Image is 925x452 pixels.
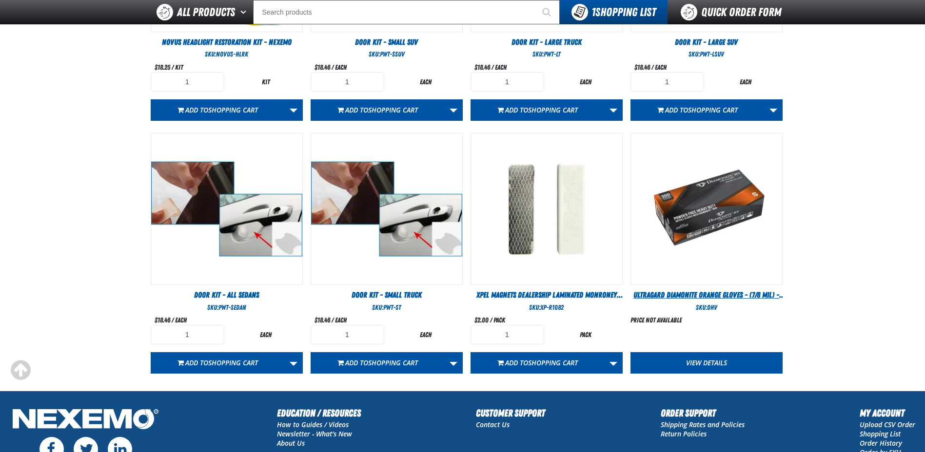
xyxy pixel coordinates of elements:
[631,133,782,284] img: Ultragard Diamonite Orange Gloves - (7/8 mil) - (100 gloves per box MIN 10 box order)
[544,50,560,58] span: PWT-LT
[311,72,384,92] input: Product Quantity
[493,316,505,324] span: pack
[495,63,507,71] span: each
[471,290,623,301] a: XPEL Magnets Dealership Laminated Monroney Stickers (Pack of 2 Magnets)
[630,50,783,59] div: SKU:
[471,50,623,59] div: SKU:
[860,429,901,438] a: Shopping List
[630,316,682,325] div: Price not available
[549,330,623,339] div: pack
[311,37,463,48] a: Door Kit - Small SUV
[311,290,463,301] a: Door Kit - Small Truck
[284,352,303,374] a: More Actions
[151,325,224,344] input: Product Quantity
[311,325,384,344] input: Product Quantity
[661,406,745,420] h2: Order Support
[218,303,246,311] span: PWT-Sedan
[474,316,489,324] span: $2.00
[311,133,462,284] img: Door Kit - Small Truck
[764,99,783,121] a: More Actions
[311,133,462,284] : View Details of the Door Kit - Small Truck
[277,429,352,438] a: Newsletter - What's New
[633,290,785,310] span: Ultragard Diamonite Orange Gloves - (7/8 mil) - (100 gloves per box MIN 10 box order)
[591,5,595,19] strong: 1
[492,63,493,71] span: /
[151,99,285,121] button: Add toShopping Cart
[604,352,623,374] a: More Actions
[528,105,578,114] span: Shopping Cart
[665,105,738,114] span: Add to
[284,99,303,121] a: More Actions
[591,5,656,19] span: Shopping List
[380,50,405,58] span: PWT-SSUV
[655,63,667,71] span: each
[277,438,305,448] a: About Us
[471,352,605,374] button: Add toShopping Cart
[661,429,707,438] a: Return Policies
[540,303,564,311] span: XP-R1082
[315,63,330,71] span: $18.46
[471,325,544,344] input: Product Quantity
[355,38,418,47] span: Door Kit - Small SUV
[10,406,161,434] img: Nexemo Logo
[175,63,183,71] span: kit
[630,37,783,48] a: Door Kit - Large SUV
[162,38,292,47] span: Novus Headlight Restoration Kit - Nexemo
[311,99,445,121] button: Add toShopping Cart
[444,352,463,374] a: More Actions
[634,63,650,71] span: $18.46
[860,438,902,448] a: Order History
[352,290,422,300] span: Door Kit - Small Truck
[175,316,187,324] span: each
[630,99,765,121] button: Add toShopping Cart
[177,3,235,21] span: All Products
[476,420,510,429] a: Contact Us
[172,63,174,71] span: /
[471,99,605,121] button: Add toShopping Cart
[675,38,738,47] span: Door Kit - Large SUV
[528,358,578,367] span: Shopping Cart
[368,358,418,367] span: Shopping Cart
[471,133,622,284] img: XPEL Magnets Dealership Laminated Monroney Stickers (Pack of 2 Magnets)
[151,133,302,284] : View Details of the Door Kit - All Sedans
[661,420,745,429] a: Shipping Rates and Policies
[707,303,717,311] span: DHV
[688,105,738,114] span: Shopping Cart
[194,290,259,300] span: Door Kit - All Sedans
[860,420,915,429] a: Upload CSV Order
[630,352,783,374] a: View Details
[345,358,418,367] span: Add to
[185,105,258,114] span: Add to
[10,359,31,381] div: Scroll to the top
[631,133,782,284] : View Details of the Ultragard Diamonite Orange Gloves - (7/8 mil) - (100 gloves per box MIN 10 bo...
[332,316,334,324] span: /
[471,37,623,48] a: Door Kit - Large Truck
[471,133,622,284] : View Details of the XPEL Magnets Dealership Laminated Monroney Stickers (Pack of 2 Magnets)
[335,63,347,71] span: each
[700,50,724,58] span: PWT-LSUV
[151,290,303,301] a: Door Kit - All Sedans
[651,63,653,71] span: /
[505,358,578,367] span: Add to
[277,406,361,420] h2: Education / Resources
[208,105,258,114] span: Shopping Cart
[444,99,463,121] a: More Actions
[229,77,303,87] div: kit
[630,290,783,301] a: Ultragard Diamonite Orange Gloves - (7/8 mil) - (100 gloves per box MIN 10 box order)
[389,77,463,87] div: each
[151,72,224,92] input: Product Quantity
[490,316,492,324] span: /
[860,406,915,420] h2: My Account
[512,38,582,47] span: Door Kit - Large Truck
[476,290,623,310] span: XPEL Magnets Dealership Laminated Monroney Stickers (Pack of 2 Magnets)
[368,105,418,114] span: Shopping Cart
[151,37,303,48] a: Novus Headlight Restoration Kit - Nexemo
[208,358,258,367] span: Shopping Cart
[155,316,170,324] span: $18.46
[229,330,303,339] div: each
[630,72,704,92] input: Product Quantity
[151,50,303,59] div: SKU:
[383,303,401,311] span: PWT-ST
[277,420,349,429] a: How to Guides / Videos
[151,133,302,284] img: Door Kit - All Sedans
